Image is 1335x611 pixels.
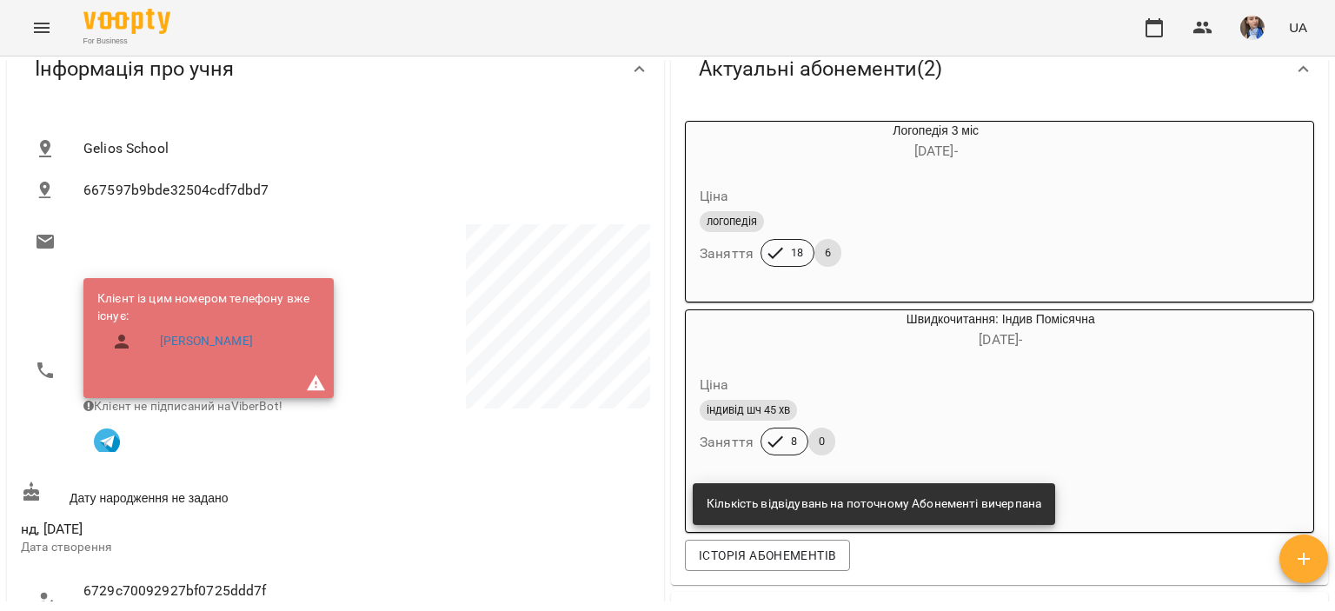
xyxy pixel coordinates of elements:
span: 667597b9bde32504cdf7dbd7 [83,180,636,201]
div: Актуальні абонементи(2) [671,24,1328,114]
button: Логопедія 3 міс[DATE]- ЦіналогопедіяЗаняття186 [686,122,1102,288]
div: Швидкочитання: Індив Помісячна [769,310,1232,352]
span: 8 [780,434,807,449]
span: For Business [83,36,170,47]
span: [DATE] - [979,331,1022,348]
button: Клієнт підписаний на VooptyBot [83,415,130,462]
button: Швидкочитання: Індив Помісячна[DATE]- Цінаіндивід шч 45 хвЗаняття80 [686,310,1232,476]
span: Gelios School [83,138,636,159]
div: Логопедія 3 міс [769,122,1102,163]
p: Дата створення [21,539,332,556]
div: Дату народження не задано [17,478,335,510]
img: 727e98639bf378bfedd43b4b44319584.jpeg [1240,16,1265,40]
div: Швидкочитання: Індив Помісячна [686,310,769,352]
button: UA [1282,11,1314,43]
span: Інформація про учня [35,56,234,83]
span: Актуальні абонементи ( 2 ) [699,56,942,83]
button: Історія абонементів [685,540,850,571]
span: логопедія [700,214,764,229]
span: Клієнт не підписаний на ViberBot! [83,399,282,413]
div: Інформація про учня [7,24,664,114]
ul: Клієнт із цим номером телефону вже існує: [97,290,320,366]
span: 18 [780,245,814,261]
span: [DATE] - [914,143,958,159]
div: Кількість відвідувань на поточному Абонементі вичерпана [707,488,1041,520]
h6: Ціна [700,373,729,397]
button: Menu [21,7,63,49]
span: 6 [814,245,841,261]
span: 6729c70092927bf0725ddd7f [83,581,318,601]
span: 0 [808,434,835,449]
h6: Заняття [700,430,754,455]
div: Логопедія 3 міс [686,122,769,163]
img: Telegram [94,428,120,455]
span: Історія абонементів [699,545,836,566]
h6: Ціна [700,184,729,209]
span: нд, [DATE] [21,519,332,540]
img: Voopty Logo [83,9,170,34]
span: UA [1289,18,1307,37]
h6: Заняття [700,242,754,266]
a: [PERSON_NAME] [160,333,253,350]
span: індивід шч 45 хв [700,402,797,418]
